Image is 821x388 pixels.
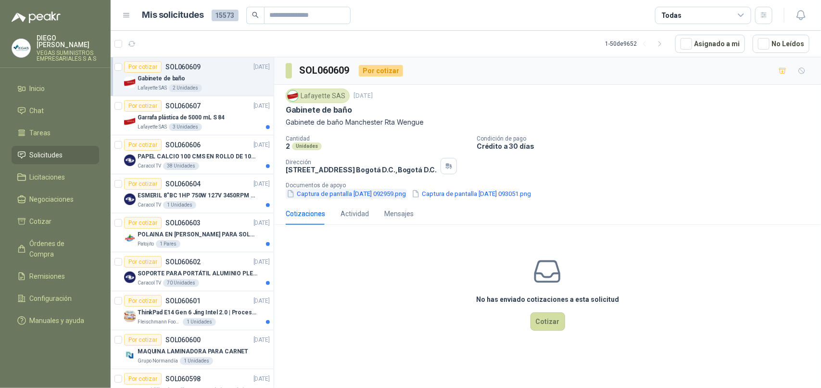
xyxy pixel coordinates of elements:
div: Por cotizar [124,178,162,190]
p: Dirección [286,159,437,166]
p: [DATE] [354,91,373,101]
h1: Mis solicitudes [142,8,204,22]
p: [DATE] [253,258,270,267]
img: Company Logo [124,310,136,322]
button: Captura de pantalla [DATE] 093051.png [411,189,532,199]
button: Asignado a mi [675,35,745,53]
span: Manuales y ayuda [30,315,85,326]
a: Por cotizarSOL060601[DATE] Company LogoThinkPad E14 Gen 6 Jing Intel 2.0 | Procesador Intel Core ... [111,291,274,330]
p: [DATE] [253,63,270,72]
span: Remisiones [30,271,65,282]
p: ThinkPad E14 Gen 6 Jing Intel 2.0 | Procesador Intel Core Ultra 5 125U ( 12 [138,308,257,317]
img: Company Logo [124,349,136,361]
p: [DATE] [253,180,270,189]
span: 15573 [212,10,239,21]
p: SOL060609 [165,64,201,70]
p: SOL060604 [165,181,201,187]
p: Gabinete de baño [286,105,352,115]
div: Por cotizar [124,256,162,268]
span: Órdenes de Compra [30,238,90,259]
span: Negociaciones [30,194,74,205]
p: SOL060603 [165,220,201,226]
img: Company Logo [124,116,136,127]
p: [STREET_ADDRESS] Bogotá D.C. , Bogotá D.C. [286,166,437,174]
p: VEGAS SUMINISTROS EMPRESARIALES S A S [37,50,99,62]
span: Inicio [30,83,45,94]
div: 2 Unidades [169,84,202,92]
p: SOL060606 [165,142,201,148]
p: SOL060598 [165,375,201,382]
a: Inicio [12,79,99,98]
p: SOL060602 [165,259,201,265]
p: POLAINA EN [PERSON_NAME] PARA SOLDADOR / ADJUNTAR FICHA TECNICA [138,230,257,239]
img: Company Logo [12,39,30,57]
div: 3 Unidades [169,123,202,131]
button: Captura de pantalla [DATE] 092959.png [286,189,407,199]
p: Condición de pago [477,135,817,142]
img: Company Logo [124,155,136,166]
div: 1 Pares [156,240,180,248]
p: Crédito a 30 días [477,142,817,150]
span: search [252,12,259,18]
a: Licitaciones [12,168,99,186]
div: 1 Unidades [163,201,196,209]
p: [DATE] [253,297,270,306]
h3: No has enviado cotizaciones a esta solicitud [476,294,619,305]
a: Remisiones [12,267,99,285]
p: SOL060601 [165,297,201,304]
a: Por cotizarSOL060600[DATE] Company LogoMAQUINA LAMINADORA PARA CARNETGrupo Normandía1 Unidades [111,330,274,369]
p: SOPORTE PARA PORTÁTIL ALUMINIO PLEGABLE VTA [138,269,257,278]
a: Cotizar [12,212,99,231]
span: Configuración [30,293,72,304]
div: Mensajes [384,208,414,219]
p: Patojito [138,240,154,248]
p: Caracol TV [138,279,161,287]
button: No Leídos [753,35,809,53]
div: Por cotizar [124,100,162,112]
div: Por cotizar [124,139,162,151]
div: Por cotizar [359,65,403,77]
div: Por cotizar [124,295,162,307]
p: PAPEL CALCIO 100 CMS EN ROLLO DE 100 GR [138,152,257,161]
p: ESMERIL 8"BC 1HP 750W 127V 3450RPM URREA [138,191,257,200]
p: [DATE] [253,141,270,150]
div: 38 Unidades [163,162,199,170]
div: Por cotizar [124,61,162,73]
p: Cantidad [286,135,469,142]
img: Company Logo [124,77,136,88]
p: Fleischmann Foods S.A. [138,318,181,326]
div: Por cotizar [124,373,162,385]
a: Por cotizarSOL060604[DATE] Company LogoESMERIL 8"BC 1HP 750W 127V 3450RPM URREACaracol TV1 Unidades [111,174,274,213]
div: Por cotizar [124,217,162,229]
a: Por cotizarSOL060603[DATE] Company LogoPOLAINA EN [PERSON_NAME] PARA SOLDADOR / ADJUNTAR FICHA TE... [111,213,274,252]
a: Por cotizarSOL060609[DATE] Company LogoGabinete de bañoLafayette SAS2 Unidades [111,57,274,96]
a: Configuración [12,289,99,308]
img: Company Logo [124,194,136,205]
a: Solicitudes [12,146,99,164]
p: Lafayette SAS [138,84,167,92]
div: Actividad [341,208,369,219]
p: Garrafa plástica de 5000 mL S 84 [138,113,225,122]
p: [DATE] [253,102,270,111]
div: 1 - 50 de 9652 [605,36,668,52]
span: Solicitudes [30,150,63,160]
p: Lafayette SAS [138,123,167,131]
a: Por cotizarSOL060607[DATE] Company LogoGarrafa plástica de 5000 mL S 84Lafayette SAS3 Unidades [111,96,274,135]
p: Caracol TV [138,201,161,209]
h3: SOL060609 [300,63,351,78]
span: Cotizar [30,216,52,227]
div: 70 Unidades [163,279,199,287]
img: Company Logo [124,233,136,244]
img: Company Logo [288,91,298,101]
p: 2 [286,142,290,150]
a: Tareas [12,124,99,142]
p: SOL060600 [165,336,201,343]
p: Documentos de apoyo [286,182,817,189]
p: Gabinete de baño Manchester Rta Wengue [286,117,809,128]
span: Chat [30,105,44,116]
div: Todas [661,10,682,21]
span: Tareas [30,128,51,138]
div: Lafayette SAS [286,89,350,103]
p: [DATE] [253,336,270,345]
a: Negociaciones [12,190,99,208]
